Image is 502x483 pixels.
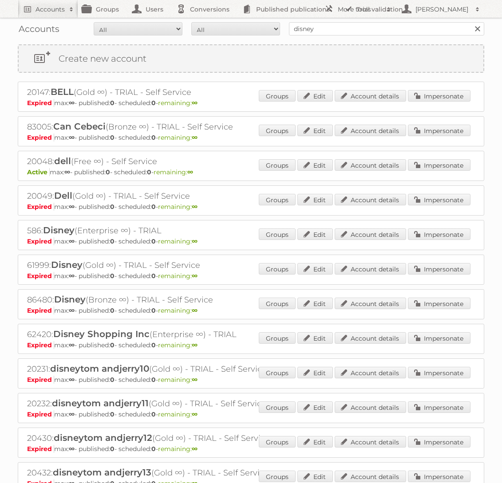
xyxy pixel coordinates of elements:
[27,329,338,340] h2: 62420: (Enterprise ∞) - TRIAL
[158,203,198,211] span: remaining:
[110,410,115,418] strong: 0
[53,329,150,339] span: Disney Shopping Inc
[69,341,75,349] strong: ∞
[27,376,54,384] span: Expired
[151,410,156,418] strong: 0
[259,401,296,413] a: Groups
[297,298,333,309] a: Edit
[27,432,338,444] h2: 20430: (Gold ∞) - TRIAL - Self Service
[335,194,406,205] a: Account details
[147,168,151,176] strong: 0
[259,125,296,136] a: Groups
[187,168,193,176] strong: ∞
[27,168,50,176] span: Active
[408,125,470,136] a: Impersonate
[50,363,149,374] span: disneytom andjerry10
[259,90,296,102] a: Groups
[69,376,75,384] strong: ∞
[151,445,156,453] strong: 0
[158,445,198,453] span: remaining:
[158,237,198,245] span: remaining:
[52,398,149,408] span: disneytom andjerry11
[27,134,54,141] span: Expired
[27,272,54,280] span: Expired
[54,156,71,166] span: dell
[297,263,333,275] a: Edit
[151,376,156,384] strong: 0
[151,341,156,349] strong: 0
[27,398,338,409] h2: 20232: (Gold ∞) - TRIAL - Self Service
[259,228,296,240] a: Groups
[106,168,110,176] strong: 0
[110,134,115,141] strong: 0
[69,203,75,211] strong: ∞
[408,471,470,482] a: Impersonate
[54,432,152,443] span: disneytom andjerry12
[19,45,483,72] a: Create new account
[27,341,475,349] p: max: - published: - scheduled: -
[335,401,406,413] a: Account details
[27,306,54,314] span: Expired
[69,99,75,107] strong: ∞
[259,194,296,205] a: Groups
[408,159,470,171] a: Impersonate
[27,410,475,418] p: max: - published: - scheduled: -
[297,401,333,413] a: Edit
[192,99,198,107] strong: ∞
[259,436,296,448] a: Groups
[43,225,75,236] span: Disney
[259,471,296,482] a: Groups
[154,168,193,176] span: remaining:
[27,376,475,384] p: max: - published: - scheduled: -
[192,445,198,453] strong: ∞
[51,86,74,97] span: BELL
[51,259,83,270] span: Disney
[27,134,475,141] p: max: - published: - scheduled: -
[297,159,333,171] a: Edit
[27,190,338,202] h2: 20049: (Gold ∞) - TRIAL - Self Service
[158,272,198,280] span: remaining:
[27,86,338,98] h2: 20147: (Gold ∞) - TRIAL - Self Service
[408,228,470,240] a: Impersonate
[335,228,406,240] a: Account details
[27,445,54,453] span: Expired
[192,306,198,314] strong: ∞
[192,237,198,245] strong: ∞
[69,272,75,280] strong: ∞
[297,125,333,136] a: Edit
[408,263,470,275] a: Impersonate
[151,237,156,245] strong: 0
[158,134,198,141] span: remaining:
[27,225,338,236] h2: 586: (Enterprise ∞) - TRIAL
[27,168,475,176] p: max: - published: - scheduled: -
[69,237,75,245] strong: ∞
[192,272,198,280] strong: ∞
[69,306,75,314] strong: ∞
[110,272,115,280] strong: 0
[110,445,115,453] strong: 0
[413,5,471,14] h2: [PERSON_NAME]
[335,90,406,102] a: Account details
[27,294,338,306] h2: 86480: (Bronze ∞) - TRIAL - Self Service
[151,134,156,141] strong: 0
[53,467,151,478] span: disneytom andjerry13
[297,471,333,482] a: Edit
[158,341,198,349] span: remaining:
[335,436,406,448] a: Account details
[54,190,72,201] span: Dell
[297,367,333,378] a: Edit
[335,471,406,482] a: Account details
[27,203,54,211] span: Expired
[53,121,106,132] span: Can Cebeci
[192,410,198,418] strong: ∞
[408,436,470,448] a: Impersonate
[27,121,338,133] h2: 83005: (Bronze ∞) - TRIAL - Self Service
[64,168,70,176] strong: ∞
[408,332,470,344] a: Impersonate
[192,376,198,384] strong: ∞
[335,159,406,171] a: Account details
[335,367,406,378] a: Account details
[335,298,406,309] a: Account details
[335,332,406,344] a: Account details
[27,99,475,107] p: max: - published: - scheduled: -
